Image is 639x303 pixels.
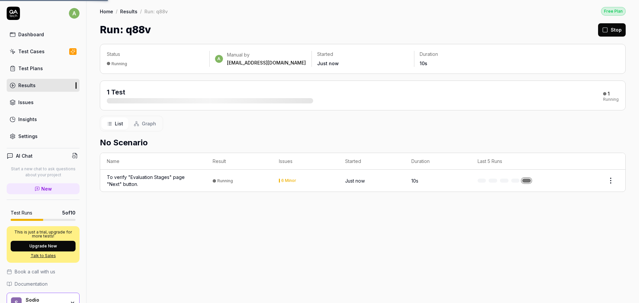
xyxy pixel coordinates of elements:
[598,23,626,37] button: Stop
[18,82,36,89] div: Results
[206,153,272,170] th: Result
[111,61,127,66] div: Running
[11,210,32,216] h5: Test Runs
[7,268,80,275] a: Book a call with us
[7,62,80,75] a: Test Plans
[11,253,76,259] a: Talk to Sales
[100,22,151,37] h1: Run: q88v
[11,241,76,251] button: Upgrade Now
[215,55,223,63] span: a
[272,153,338,170] th: Issues
[420,61,427,66] time: 10s
[345,178,365,184] time: Just now
[18,116,37,123] div: Insights
[18,31,44,38] div: Dashboard
[7,28,80,41] a: Dashboard
[7,79,80,92] a: Results
[144,8,168,15] div: Run: q88v
[69,7,80,20] button: a
[603,97,619,101] div: Running
[420,51,511,58] p: Duration
[15,268,55,275] span: Book a call with us
[107,51,204,58] p: Status
[7,96,80,109] a: Issues
[317,51,409,58] p: Started
[608,91,610,97] div: 1
[411,178,418,184] time: 10s
[217,178,233,183] div: Running
[69,8,80,19] span: a
[471,153,559,170] th: Last 5 Runs
[41,185,52,192] span: New
[15,280,48,287] span: Documentation
[102,117,128,130] button: List
[115,120,123,127] span: List
[26,297,66,303] div: Sodio
[100,8,113,15] a: Home
[405,153,471,170] th: Duration
[107,174,199,188] a: To verify "Evaluation Stages" page "Next" button.
[7,45,80,58] a: Test Cases
[7,280,80,287] a: Documentation
[100,153,206,170] th: Name
[107,88,125,96] span: 1 Test
[11,230,76,238] p: This is just a trial, upgrade for more tests!
[7,166,80,178] p: Start a new chat to ask questions about your project
[227,60,306,66] div: [EMAIL_ADDRESS][DOMAIN_NAME]
[128,117,161,130] button: Graph
[317,61,339,66] time: Just now
[142,120,156,127] span: Graph
[18,48,45,55] div: Test Cases
[16,152,33,159] h4: AI Chat
[120,8,137,15] a: Results
[140,8,142,15] div: /
[7,130,80,143] a: Settings
[62,209,76,216] span: 5 of 10
[7,183,80,194] a: New
[601,7,626,16] button: Free Plan
[227,52,306,58] div: Manual by
[338,153,405,170] th: Started
[281,179,296,183] div: 6 Minor
[18,99,34,106] div: Issues
[100,137,626,149] h2: No Scenario
[18,133,38,140] div: Settings
[116,8,117,15] div: /
[7,113,80,126] a: Insights
[18,65,43,72] div: Test Plans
